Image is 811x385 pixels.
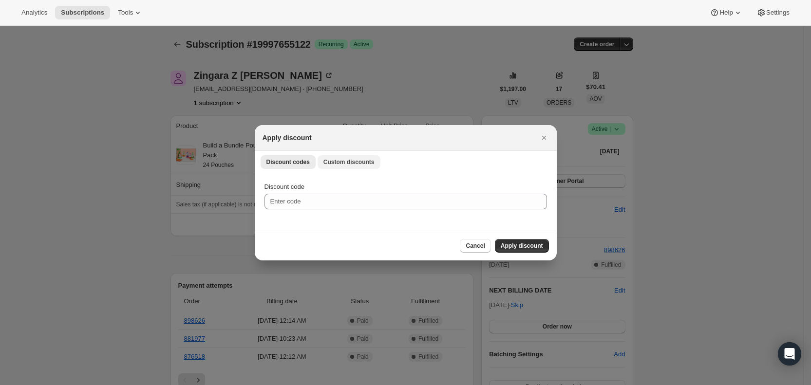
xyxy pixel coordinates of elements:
span: Cancel [466,242,485,250]
button: Cancel [460,239,490,253]
button: Discount codes [261,155,316,169]
button: Tools [112,6,149,19]
span: Settings [766,9,790,17]
span: Discount codes [266,158,310,166]
span: Help [719,9,733,17]
span: Apply discount [501,242,543,250]
span: Subscriptions [61,9,104,17]
button: Apply discount [495,239,549,253]
button: Help [704,6,748,19]
span: Tools [118,9,133,17]
span: Analytics [21,9,47,17]
div: Discount codes [255,172,557,231]
span: Custom discounts [323,158,375,166]
button: Close [537,131,551,145]
button: Subscriptions [55,6,110,19]
button: Custom discounts [318,155,380,169]
span: Discount code [264,183,304,190]
div: Open Intercom Messenger [778,342,801,366]
h2: Apply discount [263,133,312,143]
button: Settings [751,6,795,19]
button: Analytics [16,6,53,19]
input: Enter code [264,194,547,209]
